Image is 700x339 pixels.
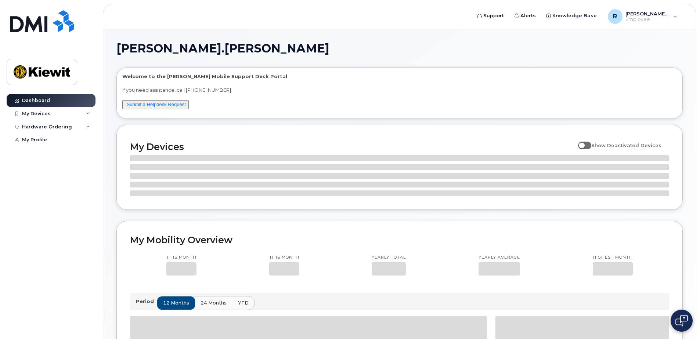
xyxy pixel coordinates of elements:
[136,298,157,305] p: Period
[127,102,186,107] a: Submit a Helpdesk Request
[130,234,669,245] h2: My Mobility Overview
[130,141,574,152] h2: My Devices
[593,255,633,260] p: Highest month
[591,142,661,148] span: Show Deactivated Devices
[166,255,196,260] p: This month
[479,255,520,260] p: Yearly average
[269,255,299,260] p: This month
[122,73,677,80] p: Welcome to the [PERSON_NAME] Mobile Support Desk Portal
[201,299,227,306] span: 24 months
[122,100,189,109] button: Submit a Helpdesk Request
[238,299,249,306] span: YTD
[372,255,406,260] p: Yearly total
[122,87,677,94] p: If you need assistance, call [PHONE_NUMBER]
[675,315,688,327] img: Open chat
[116,43,329,54] span: [PERSON_NAME].[PERSON_NAME]
[578,138,584,144] input: Show Deactivated Devices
